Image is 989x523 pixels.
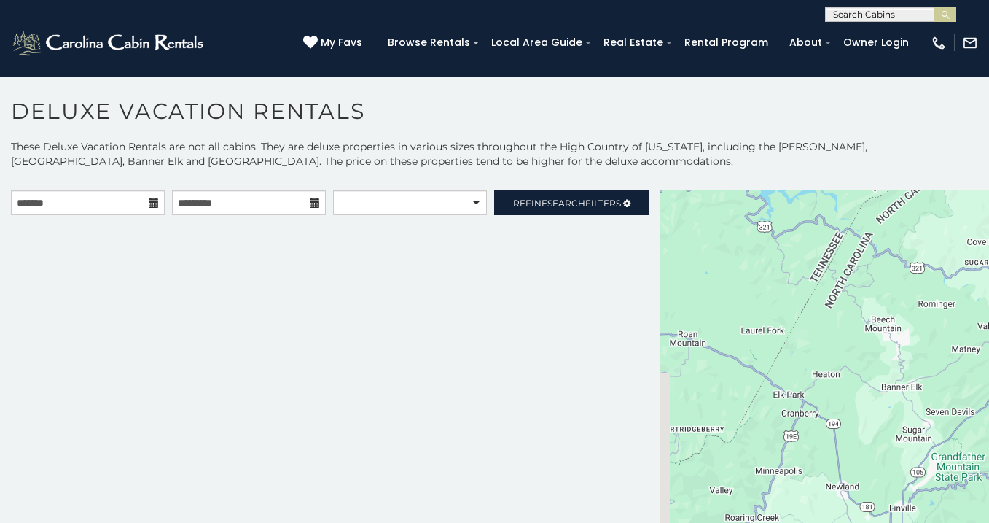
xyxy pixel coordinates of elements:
img: mail-regular-white.png [962,35,978,51]
img: White-1-2.png [11,28,208,58]
a: About [782,31,829,54]
a: Browse Rentals [380,31,477,54]
a: My Favs [303,35,366,51]
span: Search [547,198,585,209]
a: RefineSearchFilters [494,190,648,215]
a: Real Estate [596,31,671,54]
span: Refine Filters [513,198,621,209]
span: My Favs [321,35,362,50]
a: Local Area Guide [484,31,590,54]
img: phone-regular-white.png [931,35,947,51]
a: Rental Program [677,31,775,54]
a: Owner Login [836,31,916,54]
